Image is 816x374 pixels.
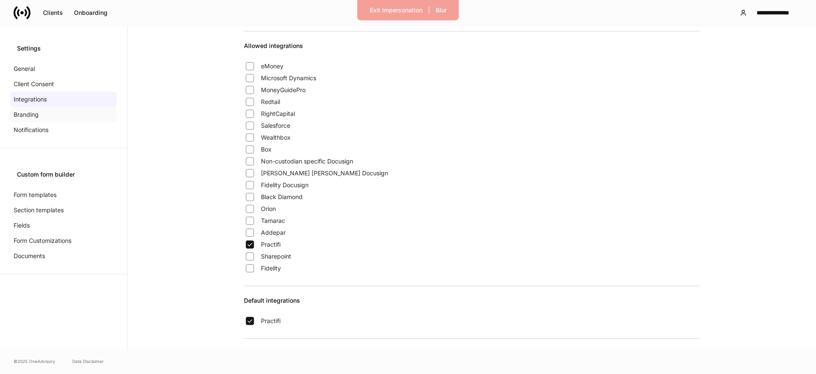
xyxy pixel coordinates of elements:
span: Redtail [261,98,280,106]
p: Documents [14,252,45,260]
span: © 2025 OneAdvisory [14,358,55,365]
span: Addepar [261,228,286,237]
a: Documents [10,248,117,264]
span: Box [261,145,272,154]
p: Section templates [14,206,64,214]
div: Default integrations [244,296,700,315]
span: Black Diamond [261,193,303,201]
p: Notifications [14,126,48,134]
div: Allowed integrations [244,42,700,60]
span: Wealthbox [261,133,291,142]
span: MoneyGuidePro [261,86,306,94]
p: Fields [14,221,30,230]
a: Section templates [10,202,117,218]
span: Practifi [261,317,280,325]
button: Onboarding [68,6,113,20]
span: Orion [261,205,276,213]
p: Branding [14,110,39,119]
p: Form Customizations [14,236,71,245]
p: Integrations [14,95,47,104]
a: Data Disclaimer [72,358,104,365]
a: Integrations [10,92,117,107]
a: General [10,61,117,76]
div: Settings [17,44,110,53]
a: Form Customizations [10,233,117,248]
p: Client Consent [14,80,54,88]
span: RightCapital [261,110,295,118]
a: Notifications [10,122,117,138]
p: Form templates [14,191,57,199]
span: Fidelity Docusign [261,181,309,189]
span: Practifi [261,240,280,249]
div: Custom form builder [17,170,110,179]
div: Onboarding [74,10,108,16]
button: Blur [430,3,452,17]
div: Clients [43,10,63,16]
span: Salesforce [261,121,290,130]
span: Sharepoint [261,252,291,261]
span: Microsoft Dynamics [261,74,316,82]
div: Blur [436,7,447,13]
span: Non-custodian specific Docusign [261,157,353,166]
a: Fields [10,218,117,233]
span: [PERSON_NAME] [PERSON_NAME] Docusign [261,169,388,177]
a: Client Consent [10,76,117,92]
a: Branding [10,107,117,122]
a: Form templates [10,187,117,202]
p: General [14,65,35,73]
button: Clients [37,6,68,20]
button: Exit Impersonation [364,3,428,17]
span: eMoney [261,62,283,70]
span: Fidelity [261,264,281,273]
div: Exit Impersonation [370,7,422,13]
span: Tamarac [261,217,285,225]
